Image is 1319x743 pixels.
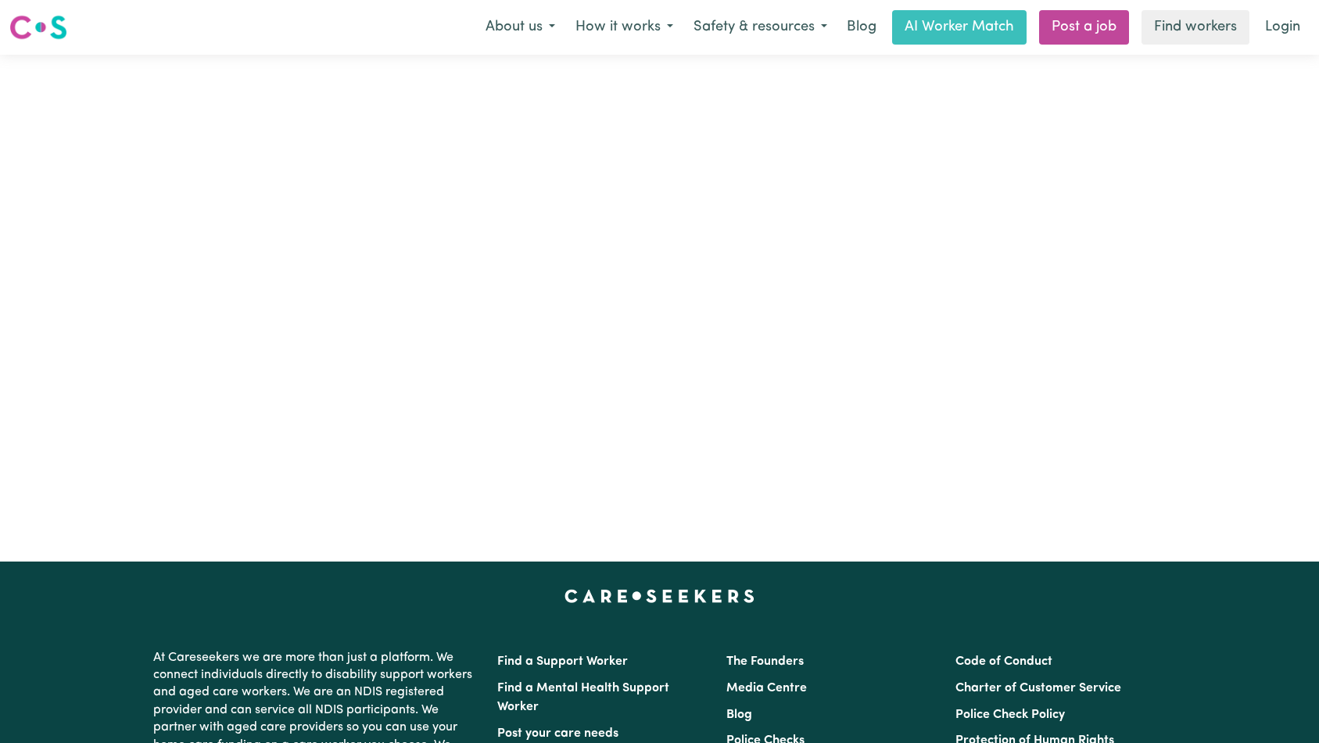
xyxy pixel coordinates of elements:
a: AI Worker Match [892,10,1027,45]
a: Blog [837,10,886,45]
a: Find workers [1142,10,1249,45]
a: Charter of Customer Service [955,682,1121,695]
button: How it works [565,11,683,44]
a: Police Check Policy [955,709,1065,721]
img: Careseekers logo [9,13,67,41]
a: Careseekers logo [9,9,67,45]
a: Post your care needs [497,727,618,740]
a: Careseekers home page [565,590,754,602]
button: About us [475,11,565,44]
a: The Founders [726,655,804,668]
a: Code of Conduct [955,655,1052,668]
a: Post a job [1039,10,1129,45]
a: Login [1256,10,1310,45]
a: Find a Mental Health Support Worker [497,682,669,713]
a: Media Centre [726,682,807,695]
a: Find a Support Worker [497,655,628,668]
button: Safety & resources [683,11,837,44]
a: Blog [726,709,752,721]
